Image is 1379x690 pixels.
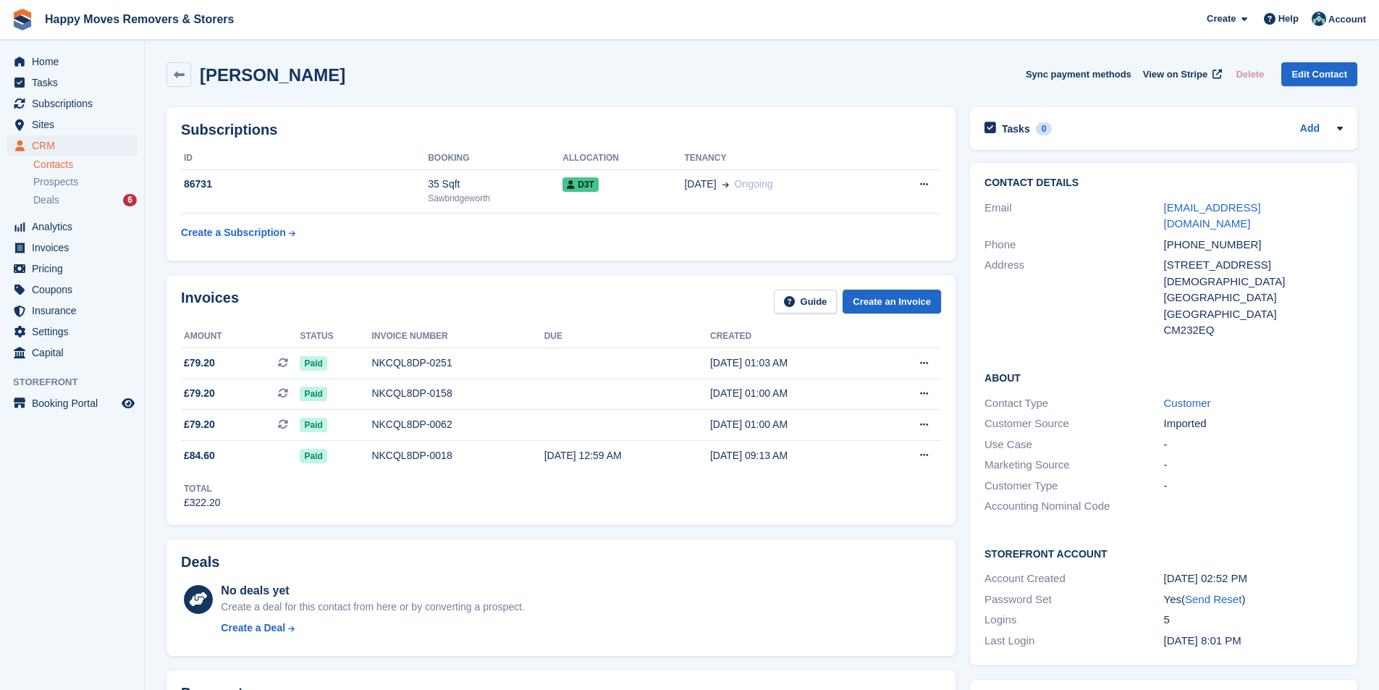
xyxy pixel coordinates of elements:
span: Analytics [32,216,119,237]
div: [GEOGRAPHIC_DATA] [1164,306,1343,323]
div: [DEMOGRAPHIC_DATA] [GEOGRAPHIC_DATA] [1164,274,1343,306]
a: menu [7,393,137,413]
div: [DATE] 09:13 AM [710,448,876,463]
div: Last Login [984,633,1163,649]
div: Accounting Nominal Code [984,498,1163,515]
th: Created [710,325,876,348]
span: D3T [562,177,599,192]
span: £79.20 [184,386,215,401]
h2: [PERSON_NAME] [200,65,345,85]
time: 2025-07-11 19:01:38 UTC [1164,634,1241,647]
div: - [1164,478,1343,495]
img: Admin [1312,12,1326,26]
span: Paid [300,449,326,463]
span: Settings [32,321,119,342]
a: View on Stripe [1137,62,1225,86]
a: menu [7,237,137,258]
a: menu [7,342,137,363]
div: 6 [123,194,137,206]
div: 0 [1036,122,1053,135]
a: Add [1300,121,1320,138]
div: Account Created [984,571,1163,587]
a: Edit Contact [1281,62,1357,86]
span: Account [1328,12,1366,27]
a: menu [7,114,137,135]
span: Pricing [32,258,119,279]
div: Email [984,200,1163,232]
a: menu [7,72,137,93]
span: [DATE] [684,177,716,192]
span: ( ) [1181,593,1245,605]
div: 5 [1164,612,1343,628]
a: menu [7,51,137,72]
a: [EMAIL_ADDRESS][DOMAIN_NAME] [1164,201,1261,230]
button: Delete [1230,62,1270,86]
th: Booking [428,147,562,170]
span: Create [1207,12,1236,26]
a: menu [7,258,137,279]
div: Imported [1164,416,1343,432]
span: View on Stripe [1143,67,1207,82]
span: Coupons [32,279,119,300]
a: Guide [774,290,838,314]
div: £322.20 [184,495,221,510]
button: Sync payment methods [1026,62,1131,86]
div: Total [184,482,221,495]
a: menu [7,216,137,237]
span: Paid [300,418,326,432]
div: NKCQL8DP-0251 [371,355,544,371]
h2: Tasks [1002,122,1030,135]
th: Invoice number [371,325,544,348]
div: Yes [1164,592,1343,608]
h2: Subscriptions [181,122,941,138]
h2: About [984,370,1343,384]
a: Deals 6 [33,193,137,208]
h2: Invoices [181,290,239,314]
a: menu [7,300,137,321]
th: Tenancy [684,147,875,170]
div: 35 Sqft [428,177,562,192]
span: Booking Portal [32,393,119,413]
a: Create an Invoice [843,290,941,314]
span: Deals [33,193,59,207]
th: ID [181,147,428,170]
span: CRM [32,135,119,156]
a: Happy Moves Removers & Storers [39,7,240,31]
a: Create a Subscription [181,219,295,246]
span: Invoices [32,237,119,258]
div: Customer Type [984,478,1163,495]
span: Sites [32,114,119,135]
div: Use Case [984,437,1163,453]
span: Ongoing [735,178,773,190]
th: Due [544,325,710,348]
div: [DATE] 01:00 AM [710,417,876,432]
span: Tasks [32,72,119,93]
div: NKCQL8DP-0018 [371,448,544,463]
a: Contacts [33,158,137,172]
span: Capital [32,342,119,363]
div: [DATE] 02:52 PM [1164,571,1343,587]
div: NKCQL8DP-0158 [371,386,544,401]
span: Storefront [13,375,144,390]
span: Paid [300,356,326,371]
span: Help [1278,12,1299,26]
a: menu [7,93,137,114]
span: Insurance [32,300,119,321]
div: - [1164,457,1343,474]
div: CM232EQ [1164,322,1343,339]
span: Home [32,51,119,72]
img: stora-icon-8386f47178a22dfd0bd8f6a31ec36ba5ce8667c1dd55bd0f319d3a0aa187defe.svg [12,9,33,30]
a: Create a Deal [221,620,524,636]
h2: Contact Details [984,177,1343,189]
a: Send Reset [1185,593,1241,605]
div: [PHONE_NUMBER] [1164,237,1343,253]
div: NKCQL8DP-0062 [371,417,544,432]
span: £84.60 [184,448,215,463]
span: Paid [300,387,326,401]
div: [DATE] 01:00 AM [710,386,876,401]
span: £79.20 [184,417,215,432]
div: Contact Type [984,395,1163,412]
div: Customer Source [984,416,1163,432]
h2: Deals [181,554,219,571]
div: No deals yet [221,582,524,599]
